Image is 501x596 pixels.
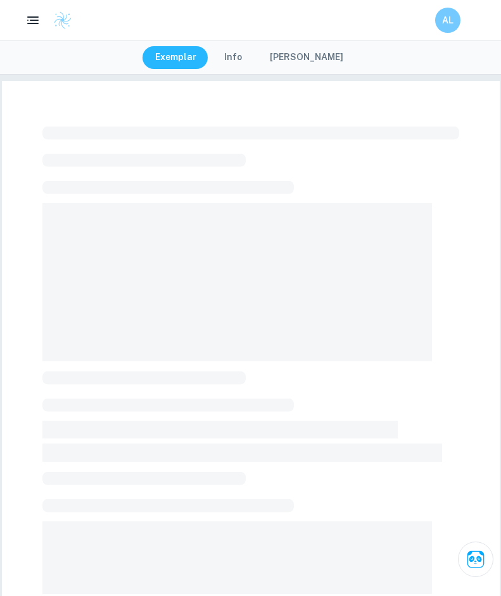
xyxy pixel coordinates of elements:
[435,8,460,33] button: AL
[46,11,72,30] a: Clastify logo
[257,46,356,69] button: [PERSON_NAME]
[212,46,255,69] button: Info
[441,13,455,27] h6: AL
[458,542,493,577] button: Ask Clai
[143,46,209,69] button: Exemplar
[53,11,72,30] img: Clastify logo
